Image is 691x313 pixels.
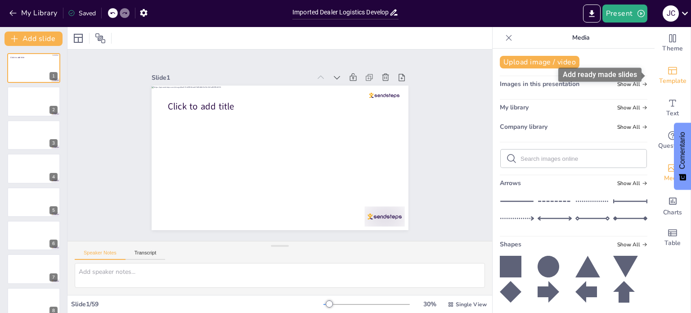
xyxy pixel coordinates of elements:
div: 5 [7,187,60,217]
div: 30 % [419,300,440,308]
div: Add text boxes [655,92,691,124]
button: j c [663,5,679,23]
button: Upload image / video [500,56,579,68]
div: Slide 1 / 59 [71,300,323,308]
div: Get real-time input from your audience [655,124,691,157]
div: 6 [7,221,60,250]
span: Questions [658,141,687,151]
div: 1 [49,72,58,80]
button: Comentarios - Mostrar encuesta [674,123,691,190]
div: 6 [49,240,58,248]
span: Single View [456,301,487,308]
div: Add a table [655,222,691,254]
input: Insert title [292,6,389,19]
div: 4 [7,154,60,183]
span: Show all [617,104,647,111]
button: Transcript [126,250,166,260]
div: 3 [49,139,58,147]
span: Table [664,238,681,248]
span: Text [666,109,679,118]
div: Add ready made slides [655,59,691,92]
span: Click to add title [171,89,239,108]
span: Theme [662,44,683,54]
span: Click to add title [10,56,24,59]
div: Change the overall theme [655,27,691,59]
div: 2 [49,106,58,114]
button: Export to PowerPoint [583,5,601,23]
button: Present [602,5,647,23]
div: 5 [49,206,58,214]
div: Saved [68,9,96,18]
button: My Library [7,6,61,20]
p: Media [516,27,646,49]
span: Arrows [500,179,521,187]
div: Add ready made slides [558,68,642,82]
span: Media [664,173,682,183]
span: Template [659,76,687,86]
span: Position [95,33,106,44]
div: j c [663,5,679,22]
span: Images in this presentation [500,80,579,88]
div: 4 [49,173,58,181]
button: Speaker Notes [75,250,126,260]
span: Show all [617,124,647,130]
button: Add slide [4,32,63,46]
div: Slide 1 [159,60,319,86]
span: My library [500,103,529,112]
span: Shapes [500,240,521,249]
div: Add images, graphics, shapes or video [655,157,691,189]
input: Search images online [520,155,641,162]
span: Company library [500,122,547,131]
span: Show all [617,81,647,87]
span: Show all [617,180,647,186]
span: Show all [617,241,647,248]
div: 7 [49,273,58,281]
div: 3 [7,120,60,150]
div: Layout [71,31,85,45]
div: 2 [7,86,60,116]
div: Add charts and graphs [655,189,691,222]
div: 7 [7,254,60,284]
div: 1 [7,53,60,83]
font: Comentario [678,132,686,169]
span: Charts [663,208,682,218]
